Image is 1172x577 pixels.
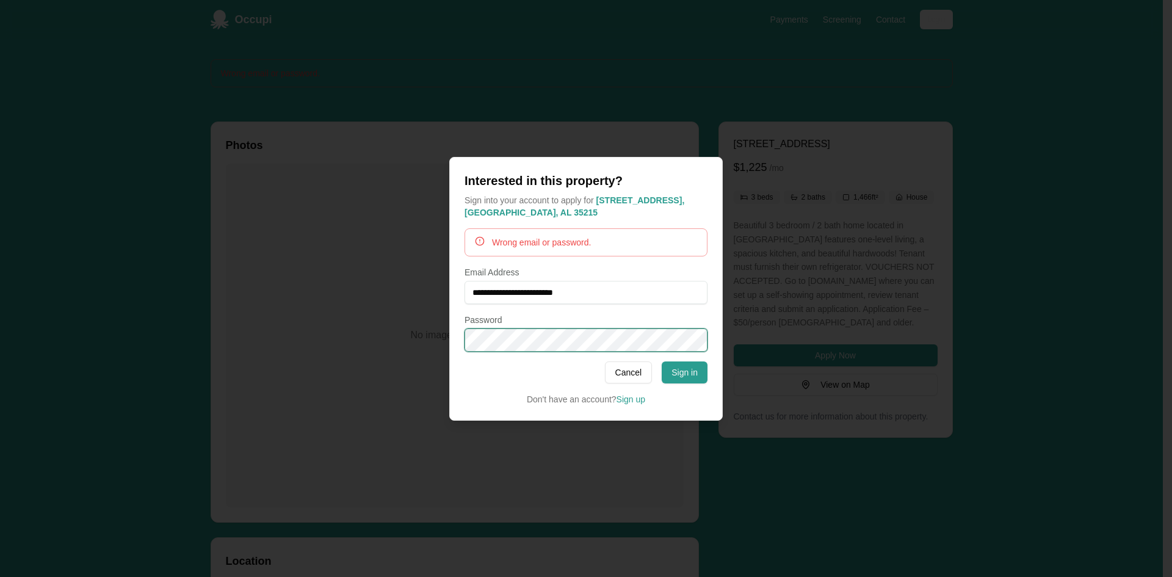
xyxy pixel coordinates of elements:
p: Sign into your account to apply for [465,194,707,219]
label: Password [465,314,707,326]
span: Don't have an account? [527,394,617,404]
h2: Interested in this property? [465,172,707,189]
button: Sign in [662,361,707,383]
button: Cancel [605,361,653,383]
label: Email Address [465,266,707,278]
div: Wrong email or password. [492,236,697,249]
a: Sign up [617,394,645,404]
